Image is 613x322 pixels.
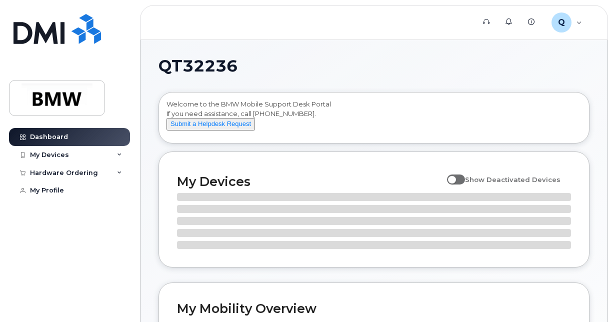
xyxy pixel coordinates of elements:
[465,175,560,183] span: Show Deactivated Devices
[447,170,455,178] input: Show Deactivated Devices
[166,118,255,130] button: Submit a Helpdesk Request
[177,301,571,316] h2: My Mobility Overview
[177,174,442,189] h2: My Devices
[166,119,255,127] a: Submit a Helpdesk Request
[166,99,581,139] div: Welcome to the BMW Mobile Support Desk Portal If you need assistance, call [PHONE_NUMBER].
[158,58,237,73] span: QT32236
